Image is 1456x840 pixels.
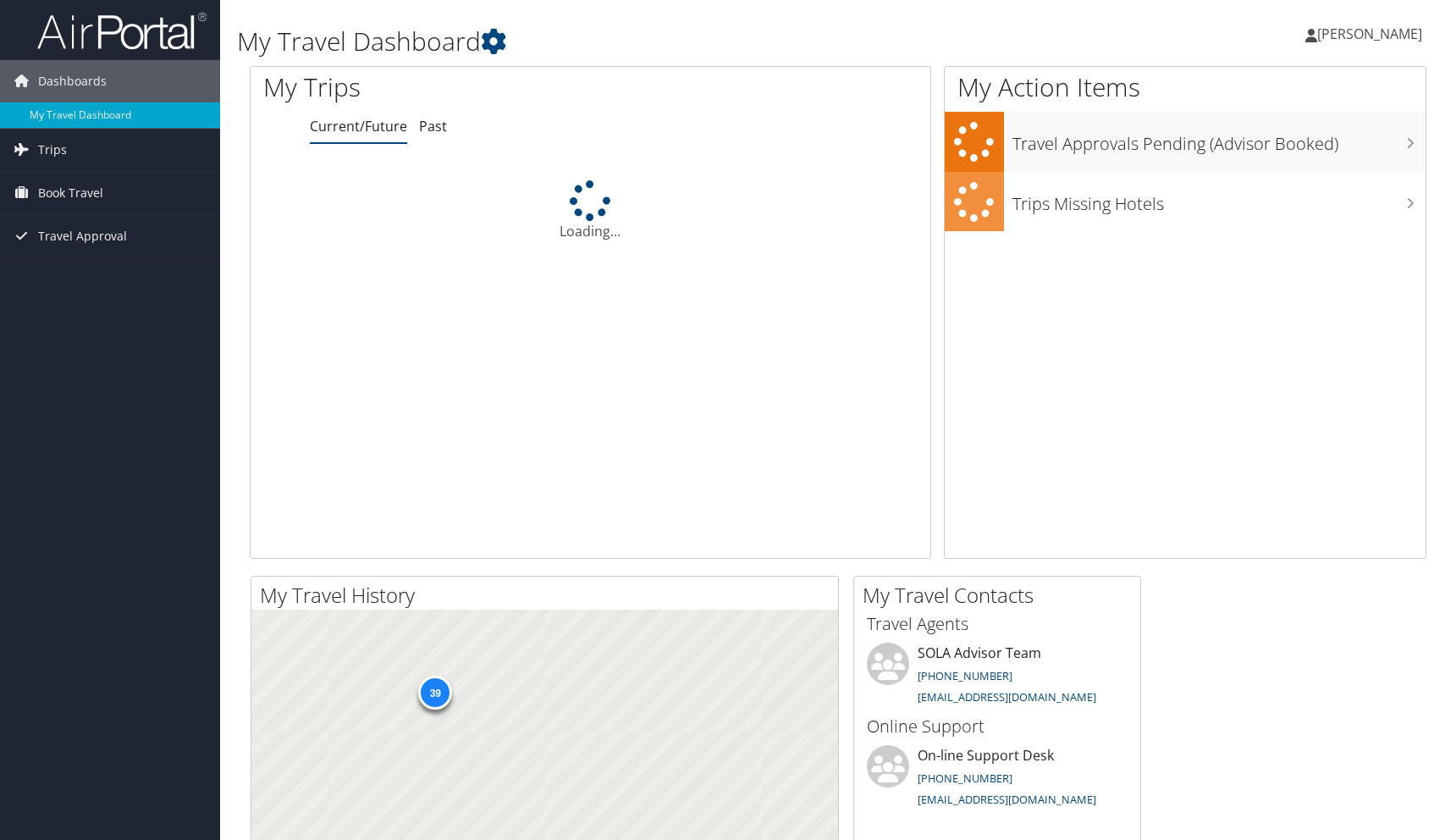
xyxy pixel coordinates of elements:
[418,676,452,710] div: 39
[1317,25,1422,43] span: [PERSON_NAME]
[863,581,1140,610] h2: My Travel Contacts
[918,668,1012,683] a: [PHONE_NUMBER]
[858,745,1136,815] li: On-line Support Desk
[918,689,1096,705] a: [EMAIL_ADDRESS][DOMAIN_NAME]
[867,612,1128,636] h3: Travel Agents
[237,24,1039,59] h1: My Travel Dashboard
[945,112,1426,172] a: Travel Approvals Pending (Advisor Booked)
[1305,8,1439,59] a: [PERSON_NAME]
[263,69,634,105] h1: My Trips
[38,172,103,214] span: Book Travel
[867,715,1128,738] h3: Online Support
[945,69,1426,105] h1: My Action Items
[918,792,1096,807] a: [EMAIL_ADDRESS][DOMAIN_NAME]
[945,172,1426,232] a: Trips Missing Hotels
[1012,184,1426,216] h3: Trips Missing Hotels
[38,60,107,102] span: Dashboards
[310,117,407,135] a: Current/Future
[419,117,447,135] a: Past
[251,180,930,241] div: Loading...
[858,643,1136,712] li: SOLA Advisor Team
[37,11,207,51] img: airportal-logo.png
[38,215,127,257] span: Travel Approval
[1012,124,1426,156] h3: Travel Approvals Pending (Advisor Booked)
[38,129,67,171] span: Trips
[918,771,1012,786] a: [PHONE_NUMBER]
[260,581,838,610] h2: My Travel History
